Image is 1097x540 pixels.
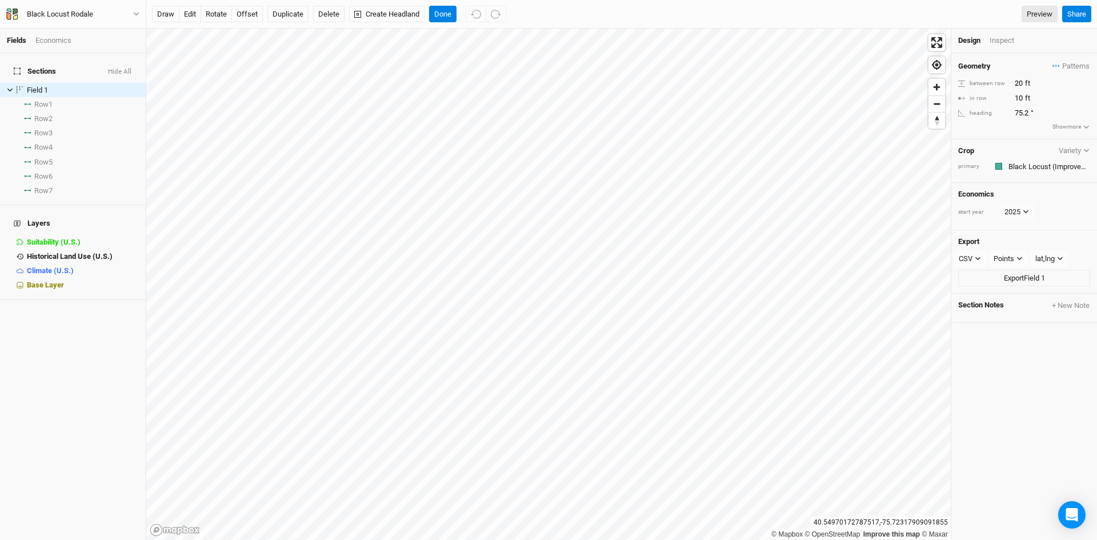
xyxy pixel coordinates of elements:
[1035,253,1055,265] div: lat,lng
[1058,146,1090,155] button: Variety
[150,523,200,537] a: Mapbox logo
[152,6,179,23] button: draw
[27,238,139,247] div: Suitability (U.S.)
[1052,122,1090,132] button: Showmore
[1005,159,1090,173] input: Black Locust (Improved)
[7,36,26,45] a: Fields
[1058,501,1086,529] div: Open Intercom Messenger
[928,96,945,112] span: Zoom out
[466,6,486,23] button: Undo (^z)
[107,68,132,76] button: Hide All
[27,281,139,290] div: Base Layer
[1022,6,1058,23] a: Preview
[35,35,71,46] div: Economics
[811,517,951,529] div: 40.54970172787517 , -75.72317909091855
[958,109,1008,118] div: heading
[179,6,201,23] button: edit
[267,6,309,23] button: Duplicate
[994,253,1014,265] div: Points
[1051,301,1090,311] button: + New Note
[486,6,506,23] button: Redo (^Z)
[958,301,1004,311] span: Section Notes
[27,86,139,95] div: Field 1
[201,6,232,23] button: rotate
[34,172,53,181] span: Row 6
[1030,250,1068,267] button: lat,lng
[34,114,53,123] span: Row 2
[34,143,53,152] span: Row 4
[429,6,457,23] button: Done
[863,530,920,538] a: Improve this map
[999,203,1034,221] button: 2025
[231,6,263,23] button: offset
[958,35,980,46] div: Design
[1062,6,1091,23] button: Share
[27,238,81,246] span: Suitability (U.S.)
[1052,60,1090,73] button: Patterns
[958,190,1090,199] h4: Economics
[313,6,345,23] button: Delete
[959,253,972,265] div: CSV
[928,112,945,129] button: Reset bearing to north
[958,162,987,171] div: primary
[34,186,53,195] span: Row 7
[928,79,945,95] button: Zoom in
[27,9,93,20] div: Black Locust Rodale
[958,270,1090,287] button: ExportField 1
[7,212,139,235] h4: Layers
[27,281,64,289] span: Base Layer
[146,29,951,540] canvas: Map
[958,79,1008,88] div: between row
[349,6,425,23] button: Create Headland
[805,530,860,538] a: OpenStreetMap
[928,113,945,129] span: Reset bearing to north
[958,208,998,217] div: start year
[958,94,1008,103] div: in row
[990,35,1030,46] div: Inspect
[1052,61,1090,72] span: Patterns
[954,250,986,267] button: CSV
[34,100,53,109] span: Row 1
[922,530,948,538] a: Maxar
[27,252,113,261] span: Historical Land Use (U.S.)
[928,95,945,112] button: Zoom out
[6,8,140,21] button: Black Locust Rodale
[928,34,945,51] button: Enter fullscreen
[958,62,991,71] h4: Geometry
[771,530,803,538] a: Mapbox
[34,129,53,138] span: Row 3
[34,158,53,167] span: Row 5
[27,252,139,261] div: Historical Land Use (U.S.)
[928,57,945,73] button: Find my location
[958,146,974,155] h4: Crop
[958,237,1090,246] h4: Export
[27,86,48,94] span: Field 1
[27,266,139,275] div: Climate (U.S.)
[14,67,56,76] span: Sections
[27,266,74,275] span: Climate (U.S.)
[988,250,1028,267] button: Points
